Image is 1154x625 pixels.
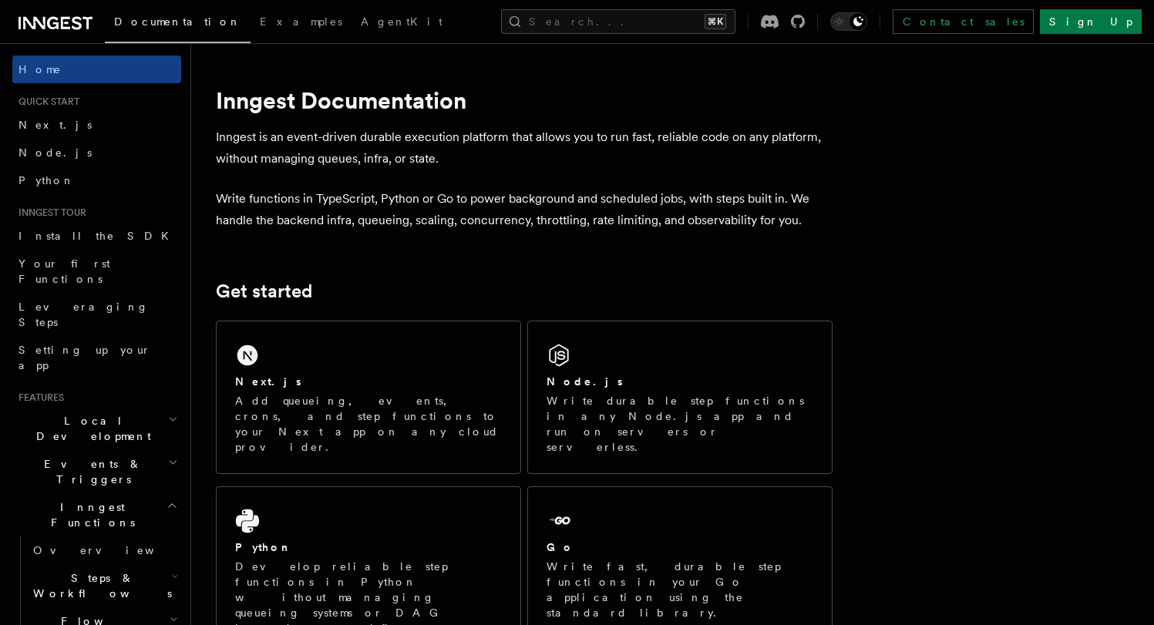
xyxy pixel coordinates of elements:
[12,391,64,404] span: Features
[251,5,352,42] a: Examples
[547,374,623,389] h2: Node.js
[705,14,726,29] kbd: ⌘K
[12,207,86,219] span: Inngest tour
[1040,9,1142,34] a: Sign Up
[12,166,181,194] a: Python
[12,55,181,83] a: Home
[33,544,192,556] span: Overview
[216,321,521,474] a: Next.jsAdd queueing, events, crons, and step functions to your Next app on any cloud provider.
[19,344,151,371] span: Setting up your app
[12,222,181,250] a: Install the SDK
[547,539,574,555] h2: Go
[19,301,149,328] span: Leveraging Steps
[547,393,813,455] p: Write durable step functions in any Node.js app and run on servers or serverless.
[27,564,181,607] button: Steps & Workflows
[27,570,172,601] span: Steps & Workflows
[12,493,181,536] button: Inngest Functions
[19,146,92,159] span: Node.js
[235,374,301,389] h2: Next.js
[527,321,833,474] a: Node.jsWrite durable step functions in any Node.js app and run on servers or serverless.
[12,293,181,336] a: Leveraging Steps
[216,126,833,170] p: Inngest is an event-driven durable execution platform that allows you to run fast, reliable code ...
[19,119,92,131] span: Next.js
[19,230,178,242] span: Install the SDK
[12,450,181,493] button: Events & Triggers
[27,536,181,564] a: Overview
[12,407,181,450] button: Local Development
[105,5,251,43] a: Documentation
[12,96,79,108] span: Quick start
[12,499,167,530] span: Inngest Functions
[12,456,168,487] span: Events & Triggers
[19,174,75,186] span: Python
[12,111,181,139] a: Next.js
[19,62,62,77] span: Home
[893,9,1034,34] a: Contact sales
[501,9,735,34] button: Search...⌘K
[235,539,292,555] h2: Python
[216,86,833,114] h1: Inngest Documentation
[12,139,181,166] a: Node.js
[12,336,181,379] a: Setting up your app
[19,257,110,285] span: Your first Functions
[830,12,867,31] button: Toggle dark mode
[361,15,442,28] span: AgentKit
[547,559,813,620] p: Write fast, durable step functions in your Go application using the standard library.
[352,5,452,42] a: AgentKit
[12,250,181,293] a: Your first Functions
[235,393,502,455] p: Add queueing, events, crons, and step functions to your Next app on any cloud provider.
[114,15,241,28] span: Documentation
[260,15,342,28] span: Examples
[216,281,312,302] a: Get started
[216,188,833,231] p: Write functions in TypeScript, Python or Go to power background and scheduled jobs, with steps bu...
[12,413,168,444] span: Local Development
